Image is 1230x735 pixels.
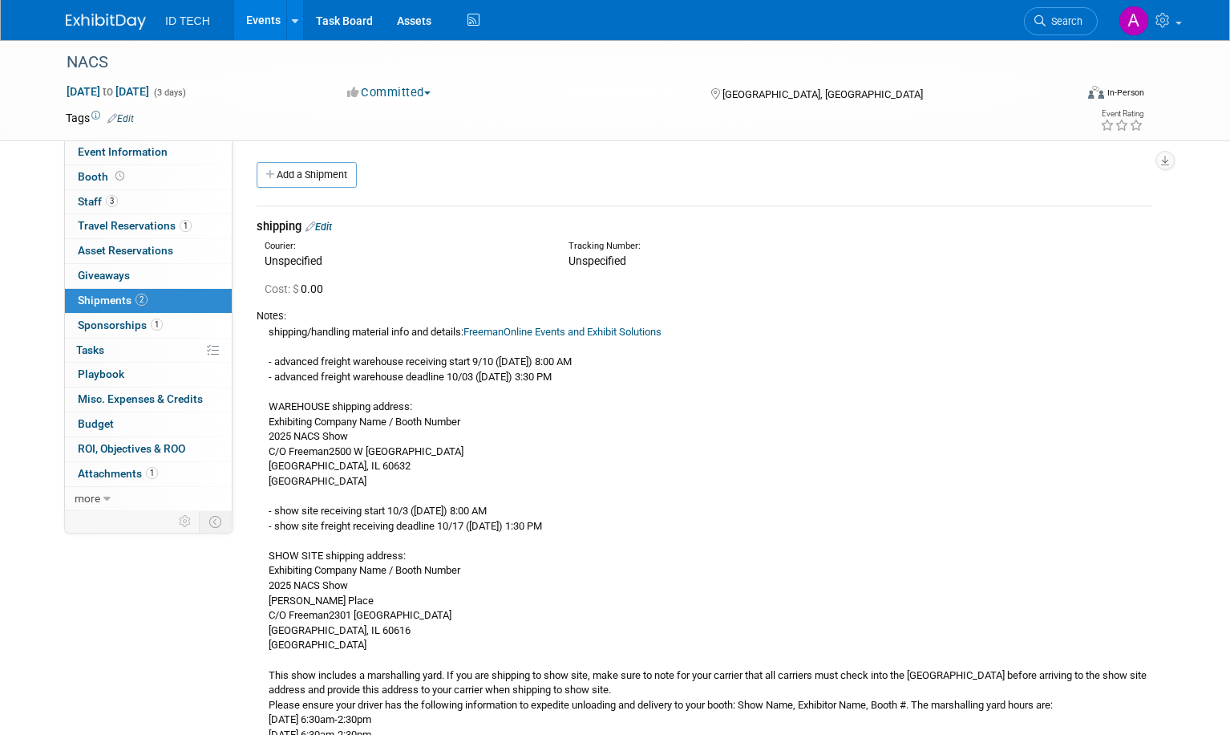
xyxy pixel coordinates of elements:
[1088,86,1104,99] img: Format-Inperson.png
[76,343,104,356] span: Tasks
[78,170,127,183] span: Booth
[78,219,192,232] span: Travel Reservations
[78,294,148,307] span: Shipments
[172,511,200,532] td: Personalize Event Tab Strip
[257,218,1152,235] div: shipping
[78,269,130,282] span: Giveaways
[568,240,925,253] div: Tracking Number:
[265,282,301,295] span: Cost: $
[65,289,232,313] a: Shipments2
[152,87,186,98] span: (3 days)
[265,240,544,253] div: Courier:
[107,113,134,124] a: Edit
[112,170,127,182] span: Booth not reserved yet
[65,388,232,412] a: Misc. Expenses & Credits
[1100,110,1143,118] div: Event Rating
[65,437,232,461] a: ROI, Objectives & ROO
[1119,6,1149,36] img: Aileen Sun
[65,339,232,363] a: Tasks
[985,83,1144,108] div: Event Format
[65,264,232,288] a: Giveaways
[78,442,185,455] span: ROI, Objectives & ROO
[78,417,114,430] span: Budget
[75,492,100,505] span: more
[180,220,192,232] span: 1
[65,214,232,238] a: Travel Reservations1
[1024,7,1098,35] a: Search
[146,467,158,479] span: 1
[342,84,437,101] button: Committed
[265,253,544,269] div: Unspecified
[65,412,232,437] a: Budget
[65,239,232,263] a: Asset Reservations
[257,162,357,188] a: Add a Shipment
[66,110,134,126] td: Tags
[265,282,330,295] span: 0.00
[305,221,332,233] a: Edit
[78,195,118,208] span: Staff
[568,254,626,267] span: Unspecified
[106,195,118,207] span: 3
[65,140,232,164] a: Event Information
[1107,87,1144,99] div: In-Person
[65,165,232,189] a: Booth
[78,467,158,480] span: Attachments
[1046,15,1082,27] span: Search
[463,326,662,338] a: FreemanOnline Events and Exhibit Solutions
[136,294,148,306] span: 2
[165,14,210,27] span: ID TECH
[151,319,163,331] span: 1
[65,487,232,511] a: more
[66,14,146,30] img: ExhibitDay
[78,392,203,405] span: Misc. Expenses & Credits
[722,88,923,100] span: [GEOGRAPHIC_DATA], [GEOGRAPHIC_DATA]
[78,244,173,257] span: Asset Reservations
[100,85,115,98] span: to
[66,84,150,99] span: [DATE] [DATE]
[78,367,124,380] span: Playbook
[65,363,232,387] a: Playbook
[78,145,168,158] span: Event Information
[65,462,232,486] a: Attachments1
[257,309,1152,323] div: Notes:
[65,190,232,214] a: Staff3
[65,314,232,338] a: Sponsorships1
[200,511,233,532] td: Toggle Event Tabs
[61,48,1052,77] div: NACS
[78,319,163,331] span: Sponsorships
